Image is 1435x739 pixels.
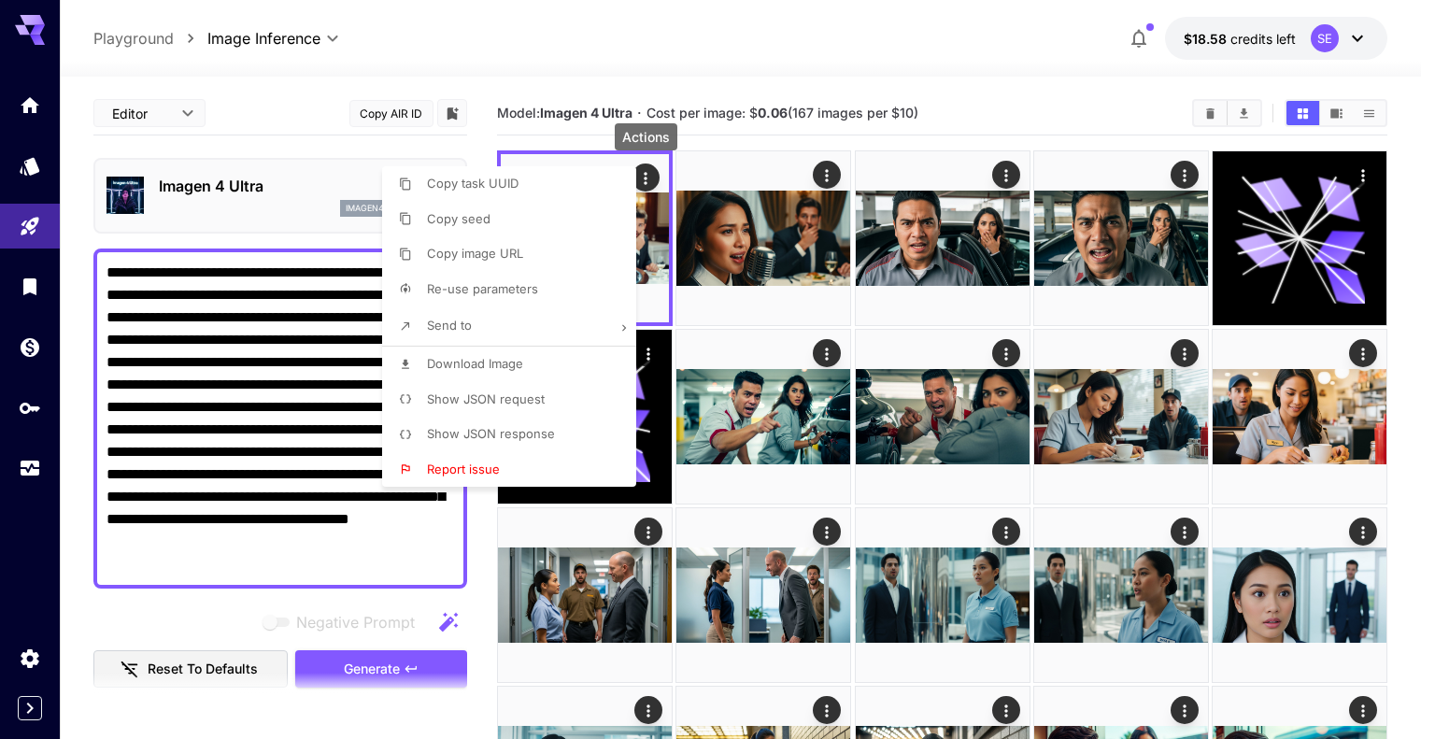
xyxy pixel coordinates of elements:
span: Copy image URL [427,246,523,261]
span: Re-use parameters [427,281,538,296]
span: Report issue [427,462,500,476]
span: Download Image [427,356,523,371]
div: Actions [615,123,677,150]
span: Show JSON request [427,391,545,406]
span: Show JSON response [427,426,555,441]
span: Send to [427,318,472,333]
span: Copy seed [427,211,490,226]
span: Copy task UUID [427,176,519,191]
